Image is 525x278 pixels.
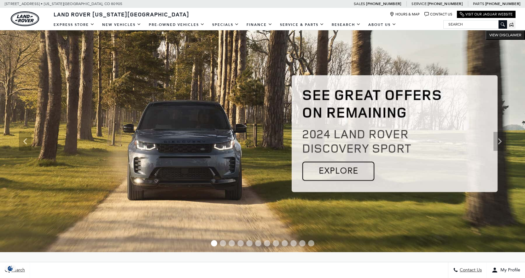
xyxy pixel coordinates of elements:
[273,240,279,246] span: Go to slide 8
[11,11,39,26] a: land-rover
[498,268,520,273] span: My Profile
[473,2,484,6] span: Parts
[485,1,520,6] a: [PHONE_NUMBER]
[411,2,426,6] span: Service
[243,19,276,30] a: Finance
[50,10,193,18] a: Land Rover [US_STATE][GEOGRAPHIC_DATA]
[458,268,482,273] span: Contact Us
[428,1,463,6] a: [PHONE_NUMBER]
[98,19,145,30] a: New Vehicles
[54,10,189,18] span: Land Rover [US_STATE][GEOGRAPHIC_DATA]
[366,1,401,6] a: [PHONE_NUMBER]
[237,240,244,246] span: Go to slide 4
[493,132,506,151] div: Next
[444,21,507,28] input: Search
[299,240,306,246] span: Go to slide 11
[246,240,253,246] span: Go to slide 5
[486,30,525,40] button: VIEW DISCLAIMER
[487,262,525,278] button: Open user profile menu
[489,33,521,38] span: VIEW DISCLAIMER
[282,240,288,246] span: Go to slide 9
[19,132,32,151] div: Previous
[460,12,513,17] a: Visit Our Jaguar Website
[229,240,235,246] span: Go to slide 3
[208,19,243,30] a: Specials
[365,19,400,30] a: About Us
[145,19,208,30] a: Pre-Owned Vehicles
[50,19,98,30] a: EXPRESS STORE
[255,240,261,246] span: Go to slide 6
[354,2,365,6] span: Sales
[390,12,420,17] a: Hours & Map
[220,240,226,246] span: Go to slide 2
[276,19,328,30] a: Service & Parts
[5,2,122,6] a: [STREET_ADDRESS] • [US_STATE][GEOGRAPHIC_DATA], CO 80905
[11,11,39,26] img: Land Rover
[264,240,270,246] span: Go to slide 7
[3,265,18,272] section: Click to Open Cookie Consent Modal
[290,240,297,246] span: Go to slide 10
[211,240,217,246] span: Go to slide 1
[3,265,18,272] img: Opt-Out Icon
[424,12,452,17] a: Contact Us
[308,240,314,246] span: Go to slide 12
[50,19,400,30] nav: Main Navigation
[328,19,365,30] a: Research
